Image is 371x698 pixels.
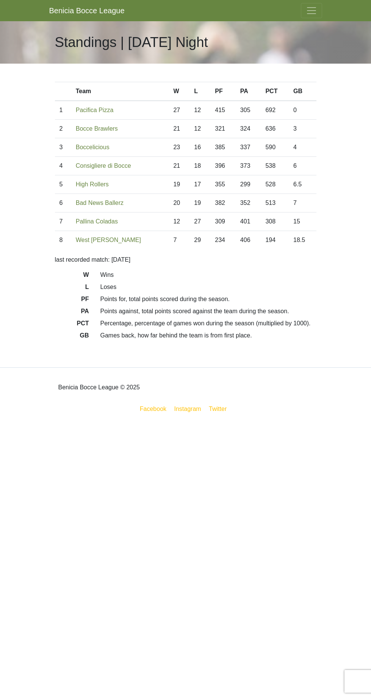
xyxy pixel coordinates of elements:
[76,218,118,225] a: Pallina Coladas
[95,295,322,304] dd: Points for, total points scored during the season.
[301,3,322,18] button: Toggle navigation
[289,120,316,138] td: 3
[289,231,316,250] td: 18.5
[55,34,208,51] h1: Standings | [DATE] Night
[95,319,322,328] dd: Percentage, percentage of games won during the season (multiplied by 1000).
[55,175,71,194] td: 5
[169,212,189,231] td: 12
[76,237,141,243] a: West [PERSON_NAME]
[55,138,71,157] td: 3
[173,404,203,414] a: Instagram
[76,181,109,187] a: High Rollers
[169,82,189,101] th: W
[289,157,316,175] td: 6
[49,374,322,401] div: Benicia Bocce League © 2025
[261,194,289,212] td: 513
[189,138,210,157] td: 16
[169,194,189,212] td: 20
[55,255,316,264] p: last recorded match: [DATE]
[169,120,189,138] td: 21
[261,212,289,231] td: 308
[210,194,236,212] td: 382
[189,157,210,175] td: 18
[261,101,289,120] td: 692
[261,157,289,175] td: 538
[55,194,71,212] td: 6
[49,319,95,331] dt: PCT
[169,157,189,175] td: 21
[55,101,71,120] td: 1
[261,231,289,250] td: 194
[236,138,261,157] td: 337
[95,270,322,280] dd: Wins
[210,138,236,157] td: 385
[210,82,236,101] th: PF
[55,120,71,138] td: 2
[49,331,95,343] dt: GB
[236,101,261,120] td: 305
[236,82,261,101] th: PA
[55,157,71,175] td: 4
[289,212,316,231] td: 15
[189,212,210,231] td: 27
[95,307,322,316] dd: Points against, total points scored against the team during the season.
[189,101,210,120] td: 12
[55,212,71,231] td: 7
[210,101,236,120] td: 415
[76,107,114,113] a: Pacifica Pizza
[49,307,95,319] dt: PA
[138,404,168,414] a: Facebook
[71,82,169,101] th: Team
[189,120,210,138] td: 12
[210,175,236,194] td: 355
[261,175,289,194] td: 528
[95,283,322,292] dd: Loses
[76,162,131,169] a: Consigliere di Bocce
[189,231,210,250] td: 29
[49,3,125,18] a: Benicia Bocce League
[261,138,289,157] td: 590
[210,212,236,231] td: 309
[289,194,316,212] td: 7
[49,283,95,295] dt: L
[55,231,71,250] td: 8
[169,175,189,194] td: 19
[189,175,210,194] td: 17
[210,231,236,250] td: 234
[236,194,261,212] td: 352
[76,125,118,132] a: Bocce Brawlers
[189,82,210,101] th: L
[49,295,95,307] dt: PF
[261,120,289,138] td: 636
[289,82,316,101] th: GB
[49,270,95,283] dt: W
[210,157,236,175] td: 396
[236,120,261,138] td: 324
[76,144,110,150] a: Boccelicious
[236,231,261,250] td: 406
[169,138,189,157] td: 23
[289,101,316,120] td: 0
[210,120,236,138] td: 321
[189,194,210,212] td: 19
[169,101,189,120] td: 27
[236,212,261,231] td: 401
[289,175,316,194] td: 6.5
[169,231,189,250] td: 7
[207,404,233,414] a: Twitter
[236,175,261,194] td: 299
[289,138,316,157] td: 4
[95,331,322,340] dd: Games back, how far behind the team is from first place.
[76,200,124,206] a: Bad News Ballerz
[236,157,261,175] td: 373
[261,82,289,101] th: PCT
